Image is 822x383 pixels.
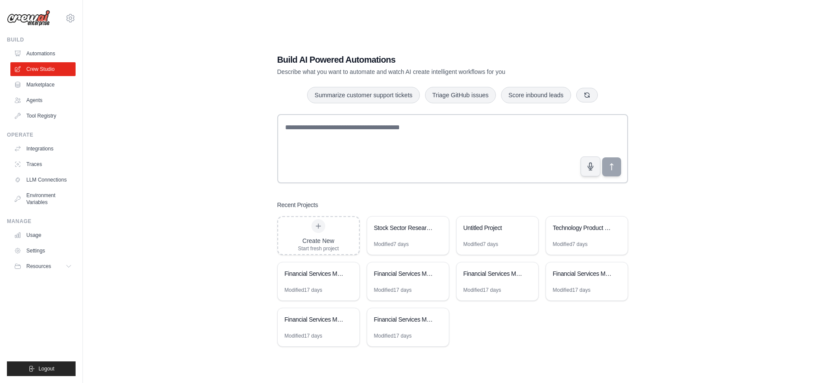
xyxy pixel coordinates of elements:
a: Tool Registry [10,109,76,123]
div: Modified 17 days [285,287,322,294]
button: Score inbound leads [501,87,571,103]
a: Agents [10,93,76,107]
a: Environment Variables [10,188,76,209]
a: Integrations [10,142,76,156]
h3: Recent Projects [277,201,318,209]
a: Marketplace [10,78,76,92]
p: Describe what you want to automate and watch AI create intelligent workflows for you [277,67,568,76]
div: Financial Services Market Data Research [285,315,344,324]
button: Resources [10,259,76,273]
div: Financial Services Market Data Research Automation [285,269,344,278]
a: Usage [10,228,76,242]
button: Get new suggestions [576,88,598,102]
div: Create New [298,236,339,245]
div: Build [7,36,76,43]
a: Crew Studio [10,62,76,76]
span: Logout [38,365,54,372]
div: Stock Sector Research (Google Gemini) [374,223,433,232]
div: Financial Services Market Data Research Automation [463,269,523,278]
div: Financial Services Market Data Research Automation [374,269,433,278]
div: Technology Product Research & Analysis [553,223,612,232]
div: Modified 17 days [553,287,590,294]
span: Resources [26,263,51,270]
div: Modified 17 days [374,332,412,339]
button: Click to speak your automation idea [581,156,600,176]
a: Automations [10,47,76,61]
div: Financial Services Market Data Research [374,315,433,324]
button: Logout [7,361,76,376]
button: Summarize customer support tickets [307,87,419,103]
a: LLM Connections [10,173,76,187]
div: Modified 17 days [463,287,501,294]
div: Financial Services Market Data Research Automation [553,269,612,278]
button: Triage GitHub issues [425,87,496,103]
h1: Build AI Powered Automations [277,54,568,66]
div: Start fresh project [298,245,339,252]
div: Untitled Project [463,223,523,232]
div: Manage [7,218,76,225]
div: Modified 17 days [374,287,412,294]
div: Modified 7 days [374,241,409,248]
div: Modified 7 days [553,241,588,248]
a: Settings [10,244,76,258]
div: Modified 7 days [463,241,498,248]
img: Logo [7,10,50,26]
div: Modified 17 days [285,332,322,339]
div: Operate [7,131,76,138]
a: Traces [10,157,76,171]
